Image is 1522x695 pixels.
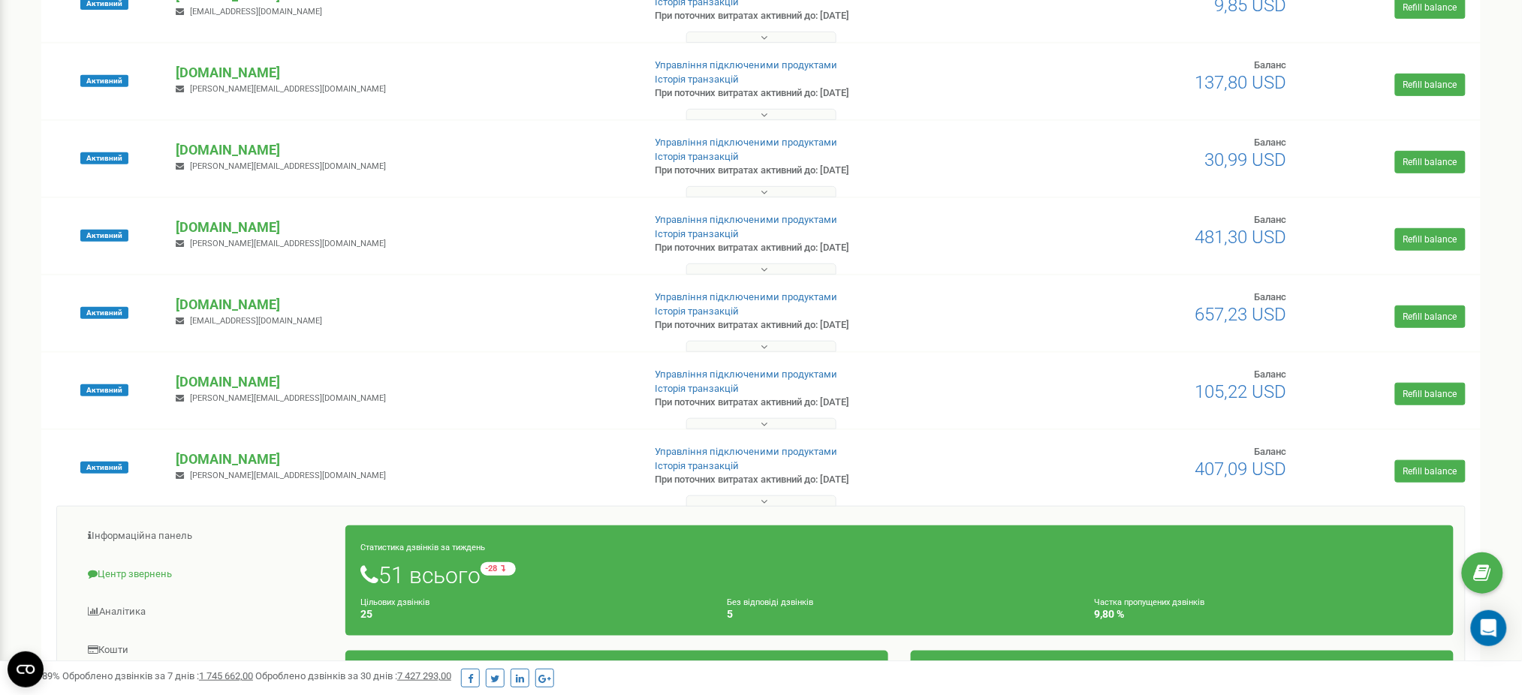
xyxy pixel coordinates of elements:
a: Аналiтика [68,594,346,630]
a: Історія транзакцій [656,305,740,317]
p: При поточних витратах активний до: [DATE] [656,9,991,23]
span: 137,80 USD [1195,72,1287,93]
span: Баланс [1255,59,1287,71]
small: Частка пропущених дзвінків [1094,597,1204,607]
small: -28 [481,562,516,576]
a: Історія транзакцій [656,228,740,239]
a: Управління підключеними продуктами [656,291,838,302]
h4: 9,80 % [1094,609,1439,620]
span: [PERSON_NAME][EMAIL_ADDRESS][DOMAIN_NAME] [190,393,386,403]
a: Refill balance [1395,151,1466,173]
span: Активний [80,75,128,87]
a: Refill balance [1395,228,1466,251]
span: 407,09 USD [1195,459,1287,480]
p: При поточних витратах активний до: [DATE] [656,241,991,255]
span: 105,22 USD [1195,381,1287,402]
a: Управління підключеними продуктами [656,446,838,457]
p: При поточних витратах активний до: [DATE] [656,86,991,101]
a: Історія транзакцій [656,383,740,394]
u: 1 745 662,00 [199,670,253,681]
p: [DOMAIN_NAME] [176,218,631,237]
span: Баланс [1255,446,1287,457]
a: Управління підключеними продуктами [656,137,838,148]
span: Активний [80,462,128,474]
p: [DOMAIN_NAME] [176,295,631,314]
a: Управління підключеними продуктами [656,369,838,380]
p: При поточних витратах активний до: [DATE] [656,396,991,410]
a: Управління підключеними продуктами [656,214,838,225]
span: Баланс [1255,291,1287,302]
p: [DOMAIN_NAME] [176,450,631,469]
span: [PERSON_NAME][EMAIL_ADDRESS][DOMAIN_NAME] [190,84,386,94]
p: [DOMAIN_NAME] [176,372,631,392]
a: Refill balance [1395,305,1466,328]
span: [EMAIL_ADDRESS][DOMAIN_NAME] [190,7,322,17]
span: Баланс [1255,369,1287,380]
span: Оброблено дзвінків за 30 днів : [255,670,451,681]
span: Активний [80,152,128,164]
u: 7 427 293,00 [397,670,451,681]
p: При поточних витратах активний до: [DATE] [656,473,991,487]
a: Refill balance [1395,74,1466,96]
a: Refill balance [1395,383,1466,405]
a: Управління підключеними продуктами [656,59,838,71]
h1: 51 всього [360,562,1439,588]
p: [DOMAIN_NAME] [176,140,631,160]
p: При поточних витратах активний до: [DATE] [656,164,991,178]
a: Історія транзакцій [656,74,740,85]
span: Активний [80,384,128,396]
span: Баланс [1255,137,1287,148]
a: Історія транзакцій [656,460,740,471]
a: Центр звернень [68,556,346,593]
div: Open Intercom Messenger [1471,610,1507,646]
span: 657,23 USD [1195,304,1287,325]
h4: 5 [728,609,1072,620]
span: Активний [80,230,128,242]
a: Кошти [68,632,346,669]
span: [PERSON_NAME][EMAIL_ADDRESS][DOMAIN_NAME] [190,239,386,248]
p: При поточних витратах активний до: [DATE] [656,318,991,332]
button: Open CMP widget [8,651,44,687]
small: Статистика дзвінків за тиждень [360,543,485,552]
span: 30,99 USD [1205,149,1287,170]
small: Цільових дзвінків [360,597,429,607]
a: Інформаційна панель [68,518,346,555]
span: [EMAIL_ADDRESS][DOMAIN_NAME] [190,316,322,326]
small: Без відповіді дзвінків [728,597,814,607]
h4: 25 [360,609,705,620]
a: Історія транзакцій [656,151,740,162]
span: 481,30 USD [1195,227,1287,248]
span: [PERSON_NAME][EMAIL_ADDRESS][DOMAIN_NAME] [190,161,386,171]
span: Баланс [1255,214,1287,225]
p: [DOMAIN_NAME] [176,63,631,83]
a: Refill balance [1395,460,1466,483]
span: Активний [80,307,128,319]
span: [PERSON_NAME][EMAIL_ADDRESS][DOMAIN_NAME] [190,471,386,480]
span: Оброблено дзвінків за 7 днів : [62,670,253,681]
